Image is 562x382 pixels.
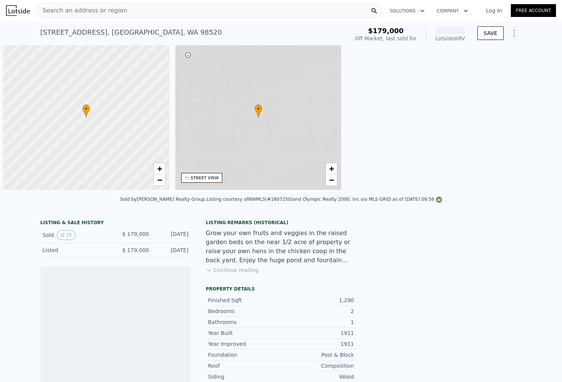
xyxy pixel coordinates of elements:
a: Zoom out [326,174,337,186]
div: Bathrooms [208,318,281,326]
div: Post & Block [281,351,354,359]
div: 1,290 [281,296,354,304]
div: Listed [43,246,109,254]
div: Listing Remarks (Historical) [206,220,356,226]
span: Search an address or region [36,6,127,15]
div: Property details [206,286,356,292]
button: Show Options [507,26,522,41]
button: Solutions [384,4,431,18]
button: SAVE [477,26,504,40]
div: LISTING & SALE HISTORY [40,220,191,227]
div: 1911 [281,340,354,348]
span: + [329,164,334,173]
span: $ 179,000 [122,247,149,253]
div: Finished Sqft [208,296,281,304]
div: Wood [281,373,354,380]
a: Zoom in [326,163,337,174]
div: Foundation [208,351,281,359]
span: $ 179,000 [122,231,149,237]
div: Composition [281,362,354,370]
div: • [255,104,262,118]
span: − [329,175,334,185]
div: Listing courtesy of NWMLS (#1807250) and Olympic Realty 2000, Inc via MLS GRID as of [DATE] 09:56 [207,197,442,202]
button: Company [431,4,474,18]
img: NWMLS Logo [436,197,442,203]
a: Zoom out [154,174,165,186]
img: Lotside [6,5,30,16]
div: [DATE] [155,246,188,254]
div: Sold by [PERSON_NAME] Realty Group . [120,197,207,202]
div: Year Built [208,329,281,337]
span: + [157,164,162,173]
span: • [82,105,90,112]
div: 1911 [281,329,354,337]
span: • [255,105,262,112]
a: Zoom in [154,163,165,174]
div: [DATE] [155,230,188,240]
button: View historical data [57,230,75,240]
a: Log In [477,7,511,14]
div: [STREET_ADDRESS] , [GEOGRAPHIC_DATA] , WA 98520 [40,27,222,38]
div: Roof [208,362,281,370]
a: Free Account [511,4,556,17]
span: $179,000 [368,27,404,35]
div: Lotside ARV [435,35,465,42]
div: Off Market, last sold for [355,35,417,42]
div: Bedrooms [208,307,281,315]
div: STREET VIEW [191,175,219,181]
button: Continue reading [206,266,259,274]
div: Year Improved [208,340,281,348]
div: 1 [281,318,354,326]
div: 2 [281,307,354,315]
div: Grow your own fruits and veggies in the raised garden beds on the near 1/2 acre of property or ra... [206,229,356,265]
span: − [157,175,162,185]
div: • [82,104,90,118]
div: Sold [43,230,109,240]
div: Siding [208,373,281,380]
